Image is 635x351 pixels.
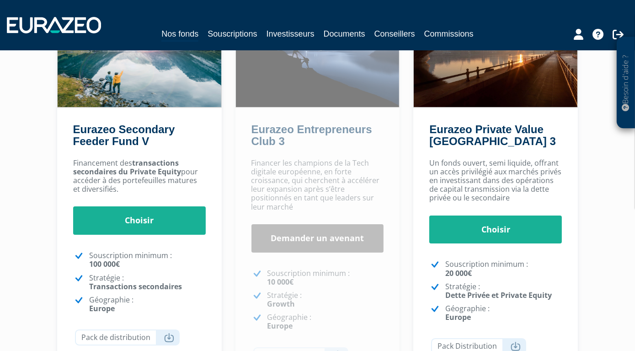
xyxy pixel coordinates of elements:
[73,206,206,235] a: Choisir
[445,312,471,322] strong: Europe
[89,259,120,269] strong: 100 000€
[73,159,206,194] p: Financement des pour accéder à des portefeuilles matures et diversifiés.
[267,291,384,308] p: Stratégie :
[267,269,384,286] p: Souscription minimum :
[374,27,415,40] a: Conseillers
[445,282,562,300] p: Stratégie :
[73,158,181,177] strong: transactions secondaires du Private Equity
[445,290,552,300] strong: Dette Privée et Private Equity
[324,27,365,40] a: Documents
[424,27,474,40] a: Commissions
[251,224,384,253] a: Demander un avenant
[445,260,562,277] p: Souscription minimum :
[266,27,314,40] a: Investisseurs
[429,159,562,203] p: Un fonds ouvert, semi liquide, offrant un accès privilégié aux marchés privés en investissant dan...
[445,268,472,278] strong: 20 000€
[251,159,384,211] p: Financer les champions de la Tech digitale européenne, en forte croissance, qui cherchent à accél...
[89,281,182,292] strong: Transactions secondaires
[445,304,562,322] p: Géographie :
[429,123,555,147] a: Eurazeo Private Value [GEOGRAPHIC_DATA] 3
[267,313,384,330] p: Géographie :
[89,303,115,313] strong: Europe
[429,216,562,244] a: Choisir
[7,17,101,33] img: 1732889491-logotype_eurazeo_blanc_rvb.png
[621,42,631,124] p: Besoin d'aide ?
[89,296,206,313] p: Géographie :
[208,27,257,40] a: Souscriptions
[73,123,175,147] a: Eurazeo Secondary Feeder Fund V
[161,27,198,42] a: Nos fonds
[75,329,180,346] a: Pack de distribution
[251,123,372,147] a: Eurazeo Entrepreneurs Club 3
[267,321,293,331] strong: Europe
[267,277,294,287] strong: 10 000€
[89,274,206,291] p: Stratégie :
[267,299,295,309] strong: Growth
[89,251,206,269] p: Souscription minimum :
